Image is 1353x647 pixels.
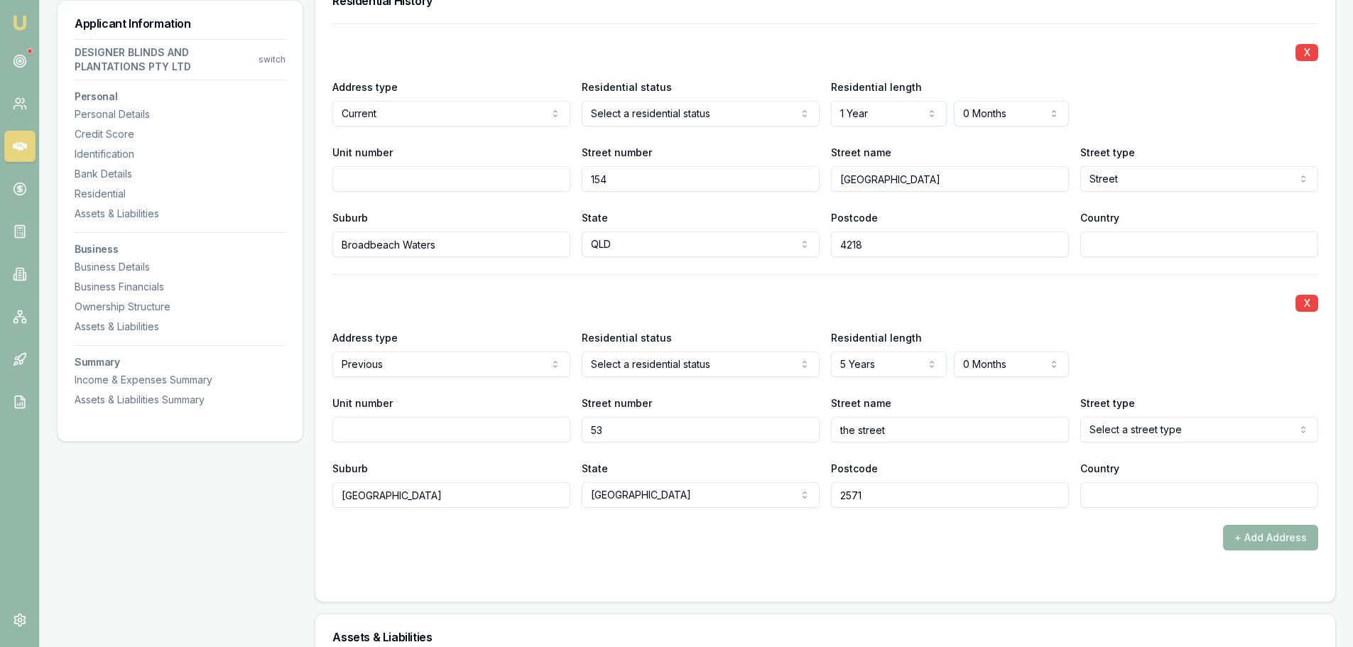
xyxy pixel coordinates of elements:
h3: Applicant Information [75,18,286,29]
label: Street type [1080,146,1135,158]
div: Income & Expenses Summary [75,373,286,387]
div: Business Details [75,260,286,274]
label: Street type [1080,397,1135,409]
label: Postcode [831,462,878,474]
div: Residential [75,187,286,201]
label: Residential length [831,332,922,344]
button: + Add Address [1223,525,1318,550]
label: Street name [831,397,891,409]
h3: Business [75,244,286,254]
label: Suburb [332,212,368,224]
div: Business Financials [75,280,286,294]
label: Residential status [582,332,672,344]
label: Country [1080,212,1119,224]
label: Street number [582,397,652,409]
div: Credit Score [75,127,286,141]
h3: Personal [75,92,286,102]
h3: Summary [75,357,286,367]
label: Suburb [332,462,368,474]
div: Personal Details [75,107,286,121]
div: DESIGNER BLINDS AND PLANTATIONS PTY LTD [75,45,259,74]
div: Assets & Liabilities [75,320,286,334]
button: X [1295,44,1318,61]
div: Ownership Structure [75,300,286,314]
div: Assets & Liabilities [75,207,286,221]
h3: Assets & Liabilities [332,631,1318,643]
label: Address type [332,81,398,93]
label: Street name [831,146,891,158]
button: X [1295,295,1318,312]
label: Residential length [831,81,922,93]
label: Residential status [582,81,672,93]
div: Identification [75,147,286,161]
label: Unit number [332,146,393,158]
div: Assets & Liabilities Summary [75,393,286,407]
div: Bank Details [75,167,286,181]
label: Postcode [831,212,878,224]
label: Address type [332,332,398,344]
img: emu-icon-u.png [11,14,28,31]
div: switch [259,54,286,65]
label: Street number [582,146,652,158]
label: Unit number [332,397,393,409]
label: State [582,212,608,224]
label: Country [1080,462,1119,474]
label: State [582,462,608,474]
